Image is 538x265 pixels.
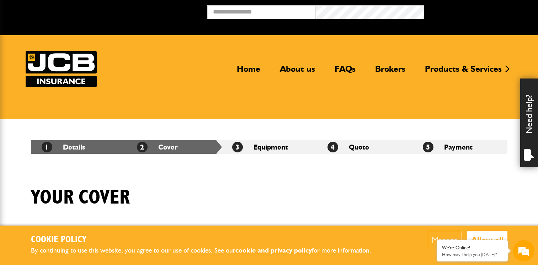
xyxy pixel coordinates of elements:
a: cookie and privacy policy [235,246,312,254]
button: Broker Login [424,5,533,16]
span: 4 [327,142,338,152]
a: About us [275,64,320,80]
li: Payment [412,140,507,154]
li: Cover [126,140,222,154]
img: JCB Insurance Services logo [26,51,97,87]
span: 3 [232,142,243,152]
a: Brokers [370,64,411,80]
li: Quote [317,140,412,154]
a: FAQs [329,64,361,80]
h1: Your cover [31,186,130,210]
button: Allow all [467,231,507,249]
h2: Cookie Policy [31,234,383,245]
span: 5 [423,142,433,152]
button: Manage [428,231,462,249]
span: 2 [137,142,148,152]
a: 1Details [42,143,85,151]
p: How may I help you today? [442,252,502,257]
a: Home [231,64,266,80]
div: We're Online! [442,245,502,251]
li: Equipment [222,140,317,154]
a: Products & Services [420,64,507,80]
span: 1 [42,142,52,152]
a: JCB Insurance Services [26,51,97,87]
p: By continuing to use this website, you agree to our use of cookies. See our for more information. [31,245,383,256]
div: Need help? [520,79,538,167]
